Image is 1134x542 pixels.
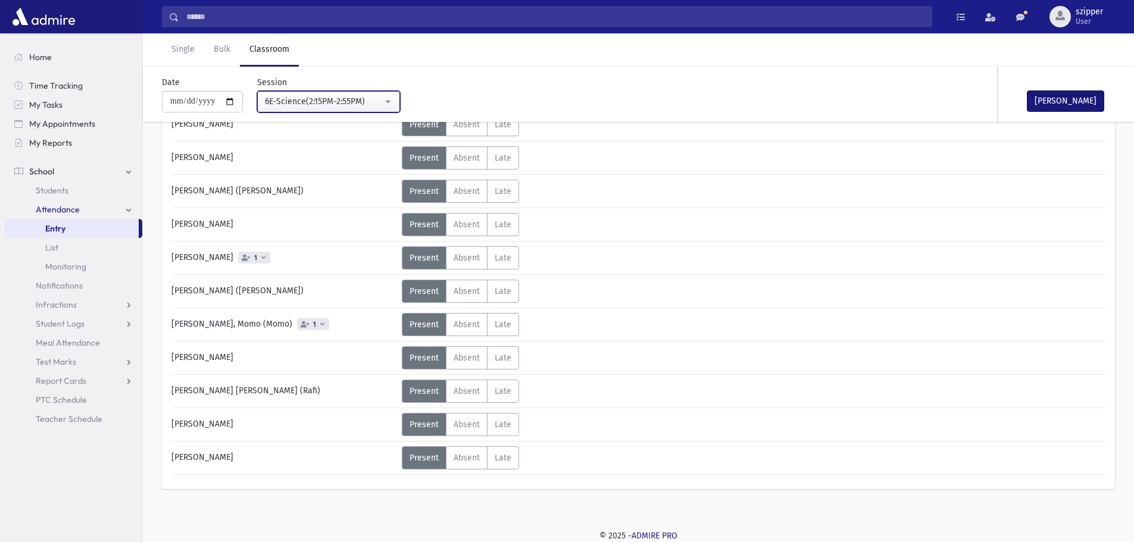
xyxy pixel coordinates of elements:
a: Infractions [5,295,142,314]
div: AttTypes [402,413,519,436]
span: Present [410,453,439,463]
span: Late [495,353,511,363]
div: AttTypes [402,113,519,136]
span: Teacher Schedule [36,413,102,424]
a: Student Logs [5,314,142,333]
span: Present [410,353,439,363]
a: Attendance [5,200,142,219]
span: Present [410,253,439,263]
span: Present [410,286,439,296]
a: Entry [5,219,139,238]
span: List [45,242,58,253]
span: Absent [454,319,480,330]
span: Student Logs [36,318,85,329]
div: [PERSON_NAME] [165,413,402,436]
span: Present [410,386,439,396]
span: Present [410,319,439,330]
a: Students [5,181,142,200]
div: AttTypes [402,346,519,369]
a: Report Cards [5,371,142,390]
label: Date [162,76,180,89]
span: Absent [454,253,480,263]
span: Late [495,419,511,430]
div: AttTypes [402,446,519,469]
span: Absent [454,220,480,230]
div: [PERSON_NAME] [165,446,402,469]
span: Absent [454,120,480,130]
span: 1 [252,254,260,262]
span: Meal Attendance [36,337,100,348]
a: My Appointments [5,114,142,133]
a: Single [162,33,204,67]
div: AttTypes [402,313,519,336]
span: PTC Schedule [36,394,87,405]
span: Late [495,186,511,196]
div: [PERSON_NAME] [165,113,402,136]
span: My Appointments [29,118,95,129]
span: Absent [454,386,480,396]
div: AttTypes [402,380,519,403]
span: Late [495,153,511,163]
div: [PERSON_NAME] [165,246,402,270]
a: List [5,238,142,257]
span: Late [495,319,511,330]
span: Late [495,386,511,396]
a: School [5,162,142,181]
span: Notifications [36,280,83,291]
span: Late [495,220,511,230]
a: Meal Attendance [5,333,142,352]
div: AttTypes [402,213,519,236]
div: [PERSON_NAME] [165,213,402,236]
span: Test Marks [36,356,76,367]
span: Late [495,286,511,296]
input: Search [179,6,932,27]
span: Late [495,120,511,130]
a: Monitoring [5,257,142,276]
span: User [1076,17,1103,26]
div: [PERSON_NAME] [PERSON_NAME] (Rafi) [165,380,402,403]
span: Entry [45,223,65,234]
span: Home [29,52,52,62]
span: Late [495,253,511,263]
span: Report Cards [36,375,86,386]
span: Present [410,419,439,430]
span: Time Tracking [29,80,83,91]
img: AdmirePro [10,5,78,29]
a: My Reports [5,133,142,152]
span: Absent [454,186,480,196]
a: Teacher Schedule [5,409,142,428]
span: Absent [454,453,480,463]
span: Students [36,185,68,196]
button: 6E-Science(2:15PM-2:55PM) [257,91,400,112]
span: Present [410,120,439,130]
div: [PERSON_NAME] ([PERSON_NAME]) [165,180,402,203]
span: Present [410,220,439,230]
span: School [29,166,54,177]
span: szipper [1076,7,1103,17]
a: My Tasks [5,95,142,114]
a: PTC Schedule [5,390,142,409]
a: Notifications [5,276,142,295]
div: 6E-Science(2:15PM-2:55PM) [265,95,383,108]
a: Classroom [240,33,299,67]
button: [PERSON_NAME] [1027,90,1104,112]
span: My Tasks [29,99,63,110]
span: 1 [311,321,318,328]
div: AttTypes [402,180,519,203]
span: Absent [454,353,480,363]
a: Time Tracking [5,76,142,95]
span: My Reports [29,137,72,148]
div: AttTypes [402,246,519,270]
div: [PERSON_NAME] [165,146,402,170]
span: Absent [454,153,480,163]
a: Home [5,48,142,67]
label: Session [257,76,287,89]
a: Bulk [204,33,240,67]
div: [PERSON_NAME] [165,346,402,369]
a: Test Marks [5,352,142,371]
div: © 2025 - [162,530,1115,542]
div: [PERSON_NAME], Momo (Momo) [165,313,402,336]
span: Attendance [36,204,80,215]
div: [PERSON_NAME] ([PERSON_NAME]) [165,280,402,303]
span: Late [495,453,511,463]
